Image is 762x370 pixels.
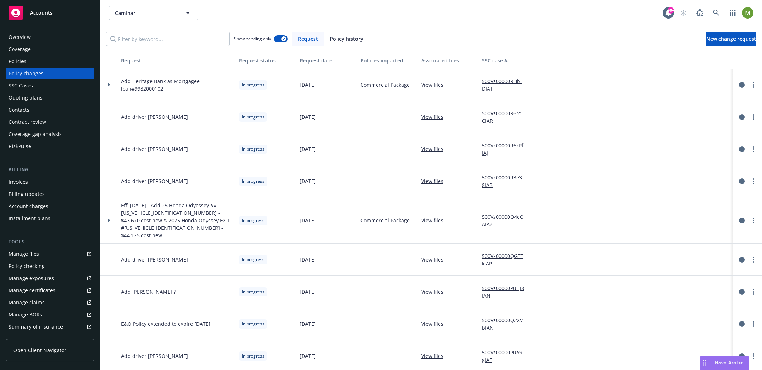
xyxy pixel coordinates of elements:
[749,288,758,296] a: more
[100,197,118,244] div: Toggle Row Expanded
[242,321,264,327] span: In progress
[6,3,94,23] a: Accounts
[100,133,118,165] div: Toggle Row Expanded
[742,7,753,19] img: photo
[706,32,756,46] a: New change request
[421,113,449,121] a: View files
[297,52,358,69] button: Request date
[9,128,62,140] div: Coverage gap analysis
[121,352,188,360] span: Add driver [PERSON_NAME]
[300,352,316,360] span: [DATE]
[749,216,758,225] a: more
[482,77,530,92] a: 500Vz00000RHblDIAT
[9,309,42,320] div: Manage BORs
[676,6,691,20] a: Start snowing
[360,81,410,88] span: Commercial Package
[6,297,94,308] a: Manage claims
[482,110,530,125] a: 500Vz00000R6rqCIAR
[121,145,188,153] span: Add driver [PERSON_NAME]
[234,36,271,42] span: Show pending only
[6,260,94,272] a: Policy checking
[6,309,94,320] a: Manage BORs
[121,177,188,185] span: Add driver [PERSON_NAME]
[749,177,758,186] a: more
[242,82,264,88] span: In progress
[9,92,43,103] div: Quoting plans
[100,276,118,308] div: Toggle Row Expanded
[121,320,210,328] span: E&O Policy extended to expire [DATE]
[482,316,530,331] a: 500Vz00000Q2XVbIAN
[668,7,674,14] div: 99+
[738,81,746,89] a: circleInformation
[738,113,746,121] a: circleInformation
[693,6,707,20] a: Report a Bug
[242,146,264,152] span: In progress
[6,213,94,224] a: Installment plans
[300,288,316,295] span: [DATE]
[9,104,29,116] div: Contacts
[6,128,94,140] a: Coverage gap analysis
[6,68,94,79] a: Policy changes
[9,80,33,91] div: SSC Cases
[738,216,746,225] a: circleInformation
[479,52,533,69] button: SSC case #
[421,288,449,295] a: View files
[9,56,26,67] div: Policies
[100,244,118,276] div: Toggle Row Expanded
[706,35,756,42] span: New change request
[118,52,236,69] button: Request
[6,56,94,67] a: Policies
[106,32,230,46] input: Filter by keyword...
[421,57,476,64] div: Associated files
[9,285,55,296] div: Manage certificates
[9,176,28,188] div: Invoices
[482,284,530,299] a: 500Vz00000PuHJ8IAN
[715,360,743,366] span: Nova Assist
[482,57,530,64] div: SSC case #
[6,201,94,212] a: Account charges
[13,346,66,354] span: Open Client Navigator
[100,101,118,133] div: Toggle Row Expanded
[9,31,31,43] div: Overview
[749,81,758,89] a: more
[6,44,94,55] a: Coverage
[298,35,318,42] span: Request
[9,201,48,212] div: Account charges
[421,352,449,360] a: View files
[421,217,449,224] a: View files
[300,57,355,64] div: Request date
[749,145,758,153] a: more
[242,257,264,263] span: In progress
[9,321,63,333] div: Summary of insurance
[360,57,415,64] div: Policies impacted
[300,217,316,224] span: [DATE]
[749,255,758,264] a: more
[6,80,94,91] a: SSC Cases
[242,114,264,120] span: In progress
[121,77,233,92] span: Add Heritage Bank as Mortgagee loan#9982000102
[700,356,749,370] button: Nova Assist
[121,202,233,239] span: Eff: [DATE] - Add 25 Honda Odyessey ##[US_VEHICLE_IDENTIFICATION_NUMBER] - $43,670 cost new & 202...
[242,353,264,359] span: In progress
[421,145,449,153] a: View files
[100,69,118,101] div: Toggle Row Expanded
[121,113,188,121] span: Add driver [PERSON_NAME]
[421,320,449,328] a: View files
[300,81,316,88] span: [DATE]
[9,116,46,128] div: Contract review
[6,321,94,333] a: Summary of insurance
[738,177,746,186] a: circleInformation
[100,165,118,197] div: Toggle Row Expanded
[9,68,44,79] div: Policy changes
[121,256,188,263] span: Add driver [PERSON_NAME]
[6,273,94,284] a: Manage exposures
[421,256,449,263] a: View files
[6,166,94,173] div: Billing
[300,113,316,121] span: [DATE]
[358,52,418,69] button: Policies impacted
[482,142,530,157] a: 500Vz00000R6zPfIAJ
[109,6,198,20] button: Caminar
[6,31,94,43] a: Overview
[6,92,94,103] a: Quoting plans
[9,260,45,272] div: Policy checking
